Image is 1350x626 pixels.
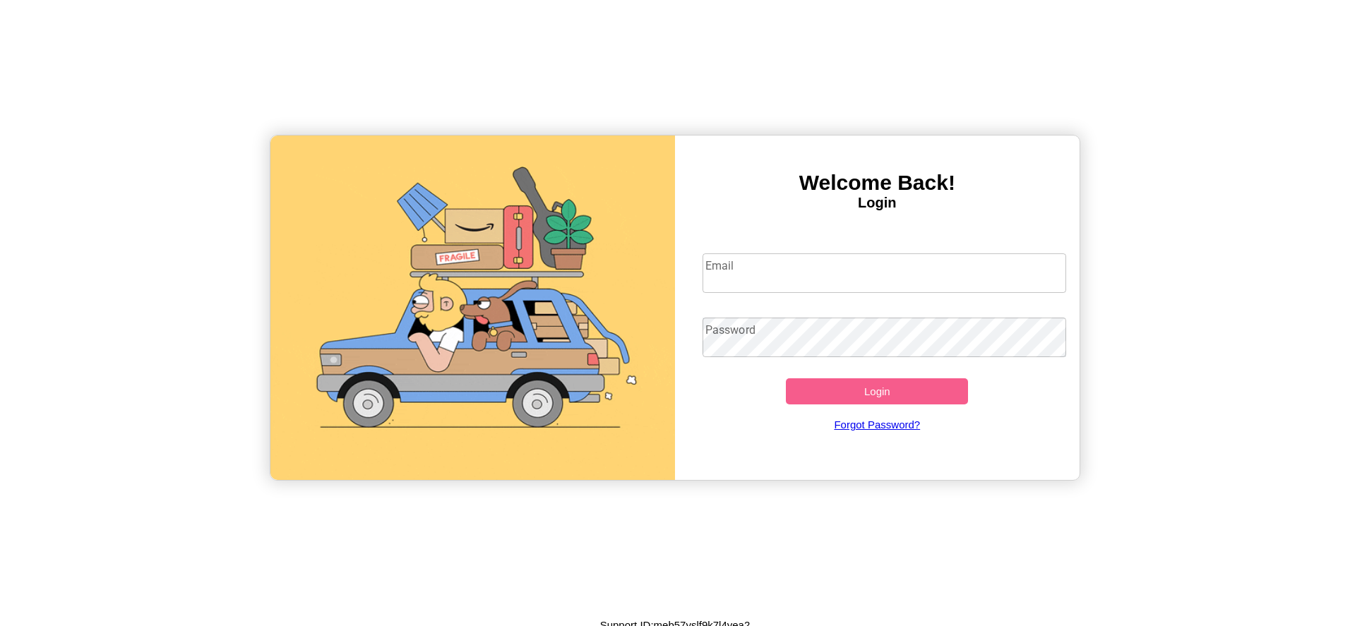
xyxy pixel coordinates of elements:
img: gif [270,136,675,480]
a: Forgot Password? [695,404,1059,445]
h3: Welcome Back! [675,171,1080,195]
h4: Login [675,195,1080,211]
button: Login [786,378,968,404]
